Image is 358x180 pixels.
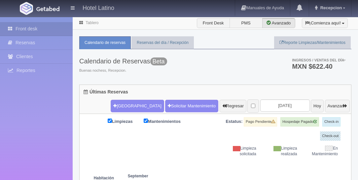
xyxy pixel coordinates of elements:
[230,18,263,28] label: PMS
[302,146,343,157] div: En Mantenimiento
[220,146,261,157] div: Limpieza solicitada
[292,58,345,62] span: Ingresos / Ventas del día
[320,131,340,141] label: Check-out
[86,20,98,25] a: Tablero
[262,18,295,28] label: Avanzado
[79,36,131,49] a: Calendario de reservas
[131,36,194,49] a: Reservas del día / Recepción
[144,119,148,123] input: Mantenimientos
[108,119,112,123] input: Limpiezas
[280,117,319,126] label: Hospedaje Pagado
[20,2,33,15] img: Getabed
[325,100,350,112] button: Avanzar
[144,117,191,125] label: Mantenimientos
[79,68,167,73] span: Buenas nochess, Recepcion.
[108,117,143,125] label: Limpiezas
[261,146,302,157] div: Limpieza realizada
[319,5,342,10] span: Recepcion
[292,63,345,70] h3: MXN $622.40
[165,100,218,112] a: Solicitar Mantenimiento
[302,18,348,28] button: ¡Comienza aquí!
[79,57,167,65] h3: Calendario de Reservas
[197,18,230,28] label: Front Desk
[220,100,246,112] button: Regresar
[36,6,59,11] img: Getabed
[226,119,242,125] label: Estatus:
[244,117,277,126] label: Pago Pendiente
[83,3,114,12] h4: Hotel Latino
[150,57,167,65] span: Beta
[274,36,351,49] a: Reporte Limpiezas/Mantenimientos
[111,100,164,112] button: [GEOGRAPHIC_DATA]
[128,173,164,179] span: September
[311,100,324,112] button: Hoy
[84,90,128,94] h4: Últimas Reservas
[322,117,340,126] label: Check-in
